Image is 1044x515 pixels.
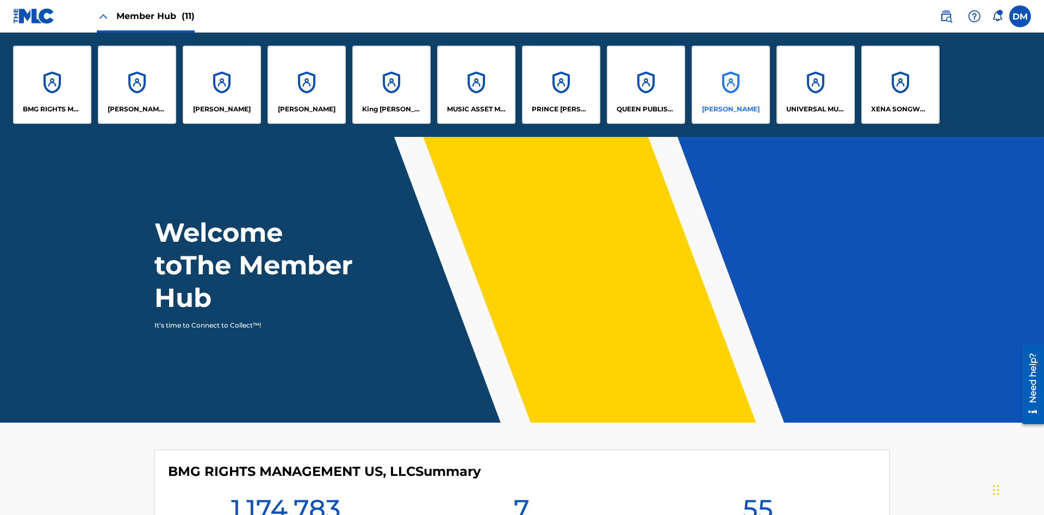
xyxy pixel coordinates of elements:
[1014,341,1044,430] iframe: Resource Center
[776,46,855,124] a: AccountsUNIVERSAL MUSIC PUB GROUP
[268,46,346,124] a: Accounts[PERSON_NAME]
[964,5,985,27] div: Help
[154,216,358,314] h1: Welcome to The Member Hub
[154,321,343,330] p: It's time to Connect to Collect™!
[23,104,82,114] p: BMG RIGHTS MANAGEMENT US, LLC
[871,104,930,114] p: XENA SONGWRITER
[437,46,515,124] a: AccountsMUSIC ASSET MANAGEMENT (MAM)
[617,104,676,114] p: QUEEN PUBLISHA
[532,104,591,114] p: PRINCE MCTESTERSON
[990,463,1044,515] iframe: Chat Widget
[702,104,760,114] p: RONALD MCTESTERSON
[13,8,55,24] img: MLC Logo
[993,474,999,506] div: Drag
[992,11,1003,22] div: Notifications
[861,46,940,124] a: AccountsXENA SONGWRITER
[97,10,110,23] img: Close
[13,46,91,124] a: AccountsBMG RIGHTS MANAGEMENT US, LLC
[692,46,770,124] a: Accounts[PERSON_NAME]
[522,46,600,124] a: AccountsPRINCE [PERSON_NAME]
[168,463,481,480] h4: BMG RIGHTS MANAGEMENT US, LLC
[1009,5,1031,27] div: User Menu
[447,104,506,114] p: MUSIC ASSET MANAGEMENT (MAM)
[98,46,176,124] a: Accounts[PERSON_NAME] SONGWRITER
[940,10,953,23] img: search
[183,46,261,124] a: Accounts[PERSON_NAME]
[278,104,335,114] p: EYAMA MCSINGER
[352,46,431,124] a: AccountsKing [PERSON_NAME]
[786,104,846,114] p: UNIVERSAL MUSIC PUB GROUP
[968,10,981,23] img: help
[108,104,167,114] p: CLEO SONGWRITER
[182,11,195,21] span: (11)
[362,104,421,114] p: King McTesterson
[116,10,195,22] span: Member Hub
[193,104,251,114] p: ELVIS COSTELLO
[935,5,957,27] a: Public Search
[607,46,685,124] a: AccountsQUEEN PUBLISHA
